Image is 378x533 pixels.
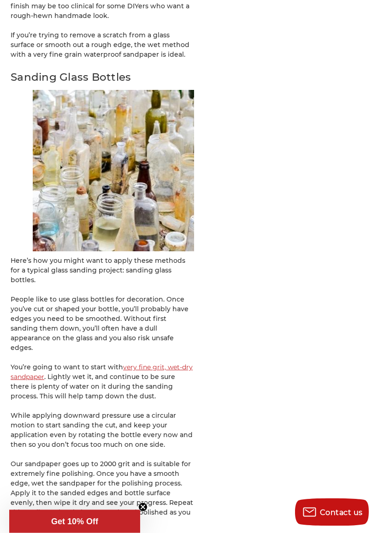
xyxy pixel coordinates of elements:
[11,295,194,353] p: People like to use glass bottles for decoration. Once you’ve cut or shaped your bottle, you’ll pr...
[51,517,98,526] span: Get 10% Off
[11,411,194,450] p: While applying downward pressure use a circular motion to start sanding the cut, and keep your ap...
[320,508,363,517] span: Contact us
[11,31,194,60] p: If you’re trying to remove a scratch from a glass surface or smooth out a rough edge, the wet met...
[11,70,194,86] h2: Sanding Glass Bottles
[11,363,194,402] p: You’re going to want to start with . Lightly wet it, and continue to be sure there is plenty of w...
[295,498,369,526] button: Contact us
[11,95,194,285] p: Here’s how you might want to apply these methods for a typical glass sanding project: sanding gla...
[33,90,194,252] img: Glass bottles of assorted sizes and styles
[11,460,194,527] p: Our sandpaper goes up to 2000 grit and is suitable for extremely fine polishing. Once you have a ...
[9,510,140,533] div: Get 10% OffClose teaser
[138,503,148,512] button: Close teaser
